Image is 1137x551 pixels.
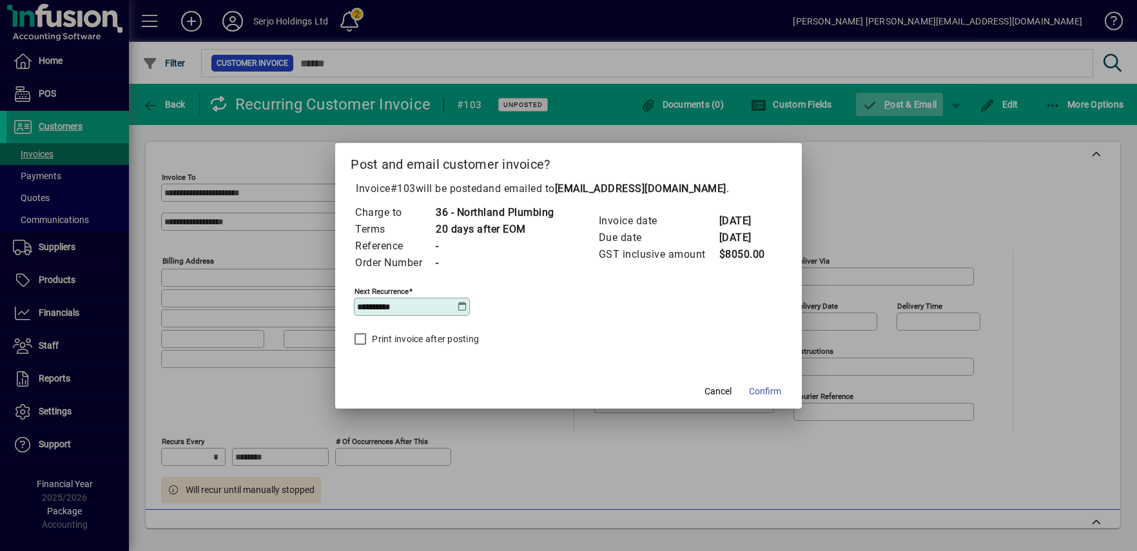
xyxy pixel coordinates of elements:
[744,380,786,403] button: Confirm
[351,181,786,197] p: Invoice will be posted .
[598,229,719,246] td: Due date
[749,385,781,398] span: Confirm
[697,380,739,403] button: Cancel
[719,213,770,229] td: [DATE]
[435,221,554,238] td: 20 days after EOM
[555,182,726,195] b: [EMAIL_ADDRESS][DOMAIN_NAME]
[435,238,554,255] td: -
[719,229,770,246] td: [DATE]
[355,238,435,255] td: Reference
[355,221,435,238] td: Terms
[369,333,479,345] label: Print invoice after posting
[483,182,726,195] span: and emailed to
[598,213,719,229] td: Invoice date
[355,255,435,271] td: Order Number
[598,246,719,263] td: GST inclusive amount
[335,143,802,180] h2: Post and email customer invoice?
[435,255,554,271] td: -
[435,204,554,221] td: 36 - Northland Plumbing
[719,246,770,263] td: $8050.00
[391,182,416,195] span: #103
[355,286,409,295] mat-label: Next recurrence
[355,204,435,221] td: Charge to
[705,385,732,398] span: Cancel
